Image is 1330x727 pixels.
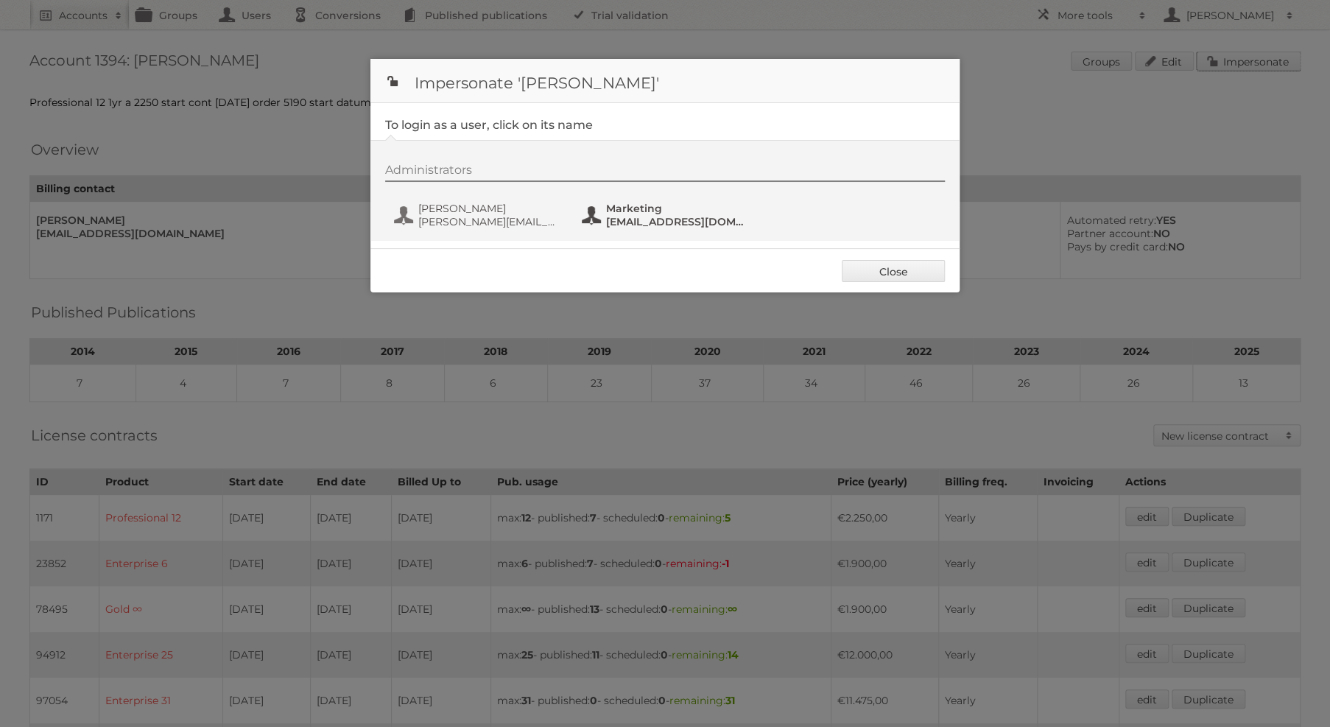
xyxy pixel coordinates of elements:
[606,215,749,228] span: [EMAIL_ADDRESS][DOMAIN_NAME]
[393,200,566,230] button: [PERSON_NAME] [PERSON_NAME][EMAIL_ADDRESS][DOMAIN_NAME]
[385,163,945,182] div: Administrators
[418,215,561,228] span: [PERSON_NAME][EMAIL_ADDRESS][DOMAIN_NAME]
[370,59,960,103] h1: Impersonate '[PERSON_NAME]'
[606,202,749,215] span: Marketing
[580,200,753,230] button: Marketing [EMAIL_ADDRESS][DOMAIN_NAME]
[842,260,945,282] a: Close
[418,202,561,215] span: [PERSON_NAME]
[385,118,593,132] legend: To login as a user, click on its name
